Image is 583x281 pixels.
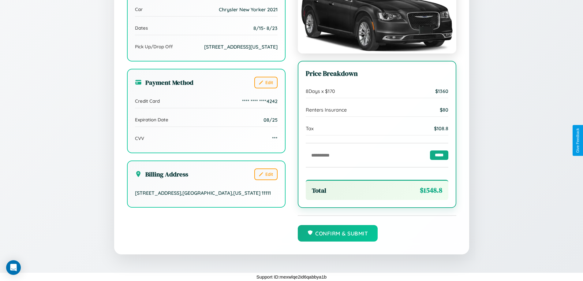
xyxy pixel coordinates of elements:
[306,88,335,94] span: 8 Days x $ 170
[434,125,448,131] span: $ 108.8
[135,98,160,104] span: Credit Card
[306,107,347,113] span: Renters Insurance
[135,190,271,196] span: [STREET_ADDRESS] , [GEOGRAPHIC_DATA] , [US_STATE] 11111
[135,25,148,31] span: Dates
[306,69,448,78] h3: Price Breakdown
[256,273,327,281] p: Support ID: mexwlqe2id6qabbya1b
[135,117,168,123] span: Expiration Date
[420,186,442,195] span: $ 1548.8
[306,125,314,131] span: Tax
[435,88,448,94] span: $ 1360
[135,6,143,12] span: Car
[135,78,193,87] h3: Payment Method
[312,186,326,195] span: Total
[263,117,278,123] span: 08/25
[219,6,278,13] span: Chrysler New Yorker 2021
[298,225,378,242] button: Confirm & Submit
[135,170,188,179] h3: Billing Address
[204,44,278,50] span: [STREET_ADDRESS][US_STATE]
[6,260,21,275] div: Open Intercom Messenger
[254,77,278,88] button: Edit
[253,25,278,31] span: 8 / 15 - 8 / 23
[440,107,448,113] span: $ 80
[576,128,580,153] div: Give Feedback
[254,168,278,180] button: Edit
[135,44,173,50] span: Pick Up/Drop Off
[135,135,144,141] span: CVV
